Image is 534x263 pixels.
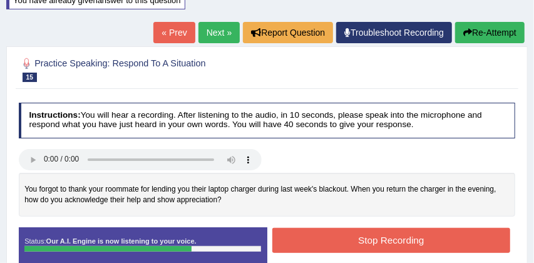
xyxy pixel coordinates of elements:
a: « Prev [153,22,195,43]
div: You forgot to thank your roommate for lending you their laptop charger during last week's blackou... [19,173,516,216]
button: Re-Attempt [455,22,525,43]
span: 15 [23,73,37,82]
button: Stop Recording [272,228,510,252]
a: Next » [198,22,240,43]
h4: You will hear a recording. After listening to the audio, in 10 seconds, please speak into the mic... [19,103,516,138]
strong: Our A.I. Engine is now listening to your voice. [46,237,197,245]
h2: Practice Speaking: Respond To A Situation [19,56,327,82]
a: Troubleshoot Recording [336,22,452,43]
button: Report Question [243,22,333,43]
b: Instructions: [29,110,80,120]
